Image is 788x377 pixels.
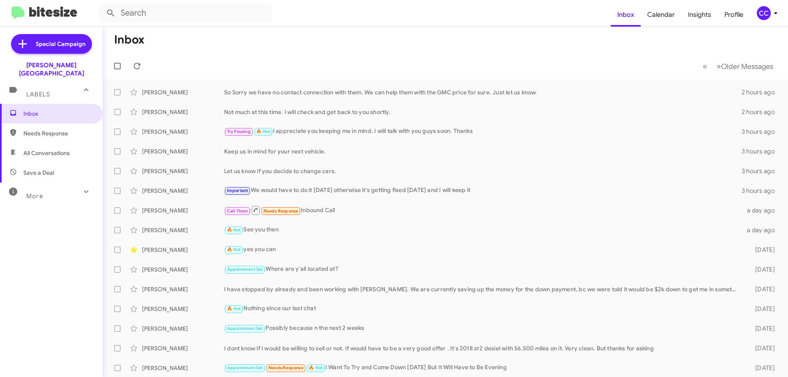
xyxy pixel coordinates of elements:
div: [DATE] [742,364,781,372]
span: Appointment Set [227,267,263,272]
div: [PERSON_NAME] [142,167,224,175]
span: Appointment Set [227,326,263,331]
div: [PERSON_NAME] [142,324,224,333]
div: 3 hours ago [742,128,781,136]
div: [PERSON_NAME] [142,128,224,136]
a: Insights [681,3,718,27]
button: Next [712,58,778,75]
button: CC [750,6,779,20]
span: More [26,192,43,200]
div: [PERSON_NAME] [142,265,224,274]
div: Possibly because n the next 2 weeks [224,324,742,333]
div: a day ago [742,226,781,234]
span: 🔥 Hot [309,365,323,370]
div: [DATE] [742,344,781,352]
span: Needs Response [268,365,303,370]
div: CC [757,6,771,20]
span: 🔥 Hot [227,247,241,252]
span: 🔥 Hot [227,306,241,311]
span: Special Campaign [36,40,85,48]
div: a day ago [742,206,781,215]
div: So Sorry we have no contact connection with them. We can help them with the GMC price for sure. J... [224,88,742,96]
span: Older Messages [721,62,773,71]
div: [DATE] [742,324,781,333]
div: [PERSON_NAME] [142,206,224,215]
div: yes you can [224,245,742,254]
div: Nothing since our last chat [224,304,742,313]
div: [PERSON_NAME] [142,187,224,195]
a: Inbox [611,3,641,27]
div: [DATE] [742,305,781,313]
button: Previous [698,58,712,75]
input: Search [99,3,272,23]
span: Needs Response [23,129,93,137]
h1: Inbox [114,33,144,46]
div: I dont know if I would be willing to sell or not. If would have to be a very good offer . It's 20... [224,344,742,352]
div: Inbound Call [224,205,742,215]
div: [PERSON_NAME] [142,88,224,96]
div: [PERSON_NAME] [142,108,224,116]
a: Calendar [641,3,681,27]
div: [PERSON_NAME] [142,344,224,352]
div: Not much at this time. I will check and get back to you shortly. [224,108,742,116]
div: [PERSON_NAME] [142,226,224,234]
span: 🔥 Hot [227,227,241,233]
div: [PERSON_NAME] [142,147,224,155]
div: I appreciate you keeping me in mind. I will talk with you guys soon. Thanks [224,127,742,136]
div: [PERSON_NAME] [142,246,224,254]
div: Keep us in mind for your next vehicle. [224,147,742,155]
span: Save a Deal [23,169,54,177]
span: Important [227,188,248,193]
div: Where are y'all located at? [224,265,742,274]
span: Appointment Set [227,365,263,370]
span: Call Them [227,208,248,214]
div: 3 hours ago [742,167,781,175]
div: 3 hours ago [742,187,781,195]
span: Try Pausing [227,129,251,134]
span: » [717,61,721,71]
div: I have stopped by already and been working with [PERSON_NAME]. We are currently saving up the mon... [224,285,742,293]
div: Let us know if you decide to change cars. [224,167,742,175]
div: [DATE] [742,246,781,254]
span: 🔥 Hot [256,129,270,134]
span: « [703,61,707,71]
nav: Page navigation example [698,58,778,75]
span: Needs Response [263,208,298,214]
div: I Want To Try and Come Down [DATE] But It Will Have to Be Evening [224,363,742,372]
div: [PERSON_NAME] [142,305,224,313]
div: [DATE] [742,265,781,274]
div: We would have to do it [DATE] otherwise it's getting fixed [DATE] and I will keep it [224,186,742,195]
span: All Conversations [23,149,70,157]
span: Labels [26,91,50,98]
div: [PERSON_NAME] [142,364,224,372]
a: Profile [718,3,750,27]
div: 2 hours ago [742,88,781,96]
div: [DATE] [742,285,781,293]
div: 2 hours ago [742,108,781,116]
span: Inbox [23,110,93,118]
a: Special Campaign [11,34,92,54]
div: 3 hours ago [742,147,781,155]
div: See you then [224,225,742,235]
div: [PERSON_NAME] [142,285,224,293]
